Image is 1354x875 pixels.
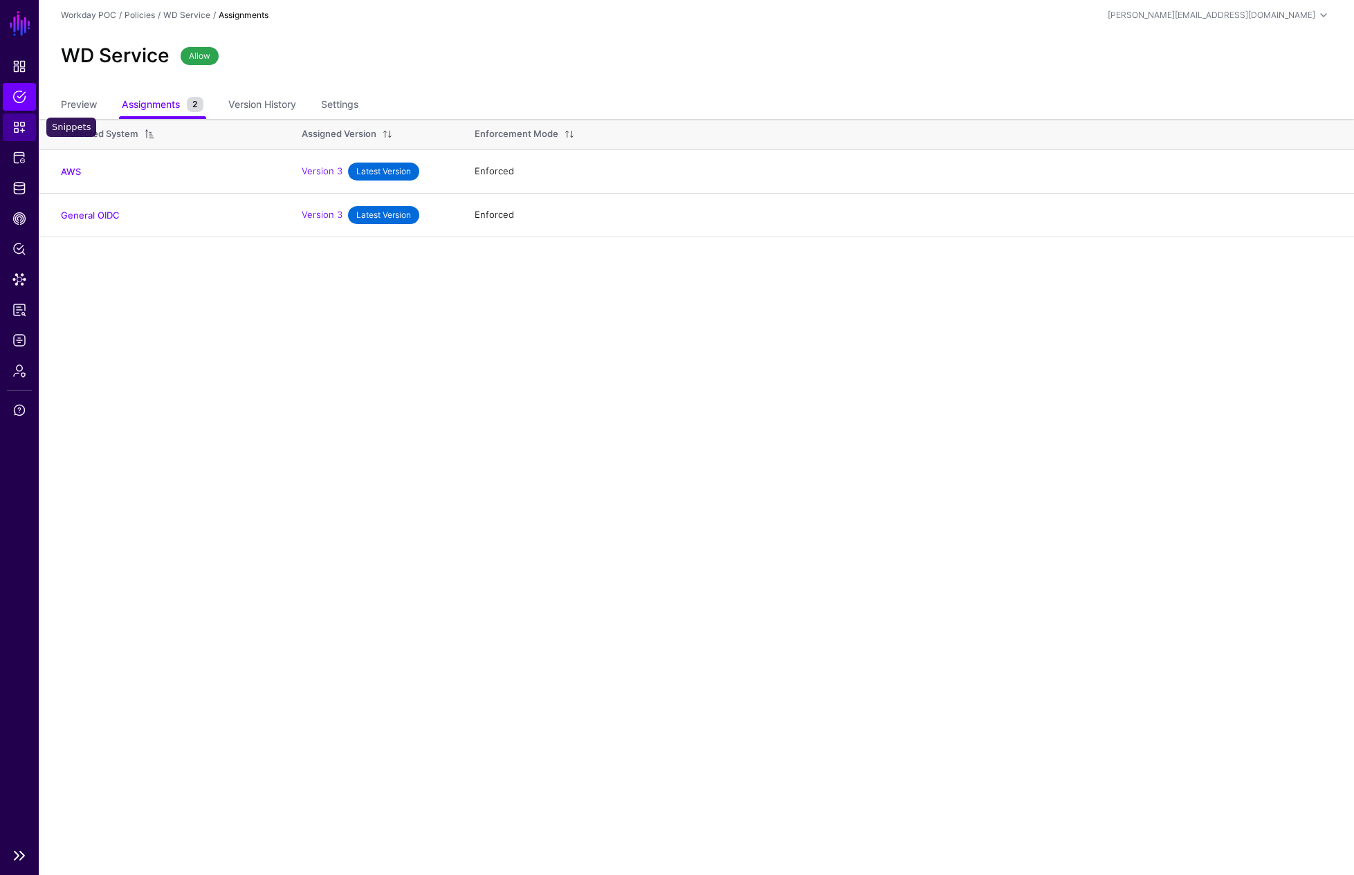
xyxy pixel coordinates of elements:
span: Admin [12,364,26,378]
a: Policies [3,83,36,111]
span: Latest Version [348,206,419,224]
span: Identity Data Fabric [12,181,26,195]
div: Enforced [475,165,1332,178]
a: General OIDC [61,210,120,221]
a: Policies [125,10,155,20]
a: Admin [3,357,36,385]
div: Assigned Version [302,127,376,141]
div: / [210,9,219,21]
a: WD Service [163,10,210,20]
div: Snippets [46,118,96,137]
a: Version 3 [302,208,342,219]
a: Settings [321,93,358,119]
span: Allow [181,47,219,65]
div: / [116,9,125,21]
small: 2 [187,97,203,112]
div: [PERSON_NAME][EMAIL_ADDRESS][DOMAIN_NAME] [1108,9,1315,21]
a: Policy Lens [3,235,36,263]
span: Logs [12,333,26,347]
a: Assignments2 [122,93,203,119]
a: Dashboard [3,53,36,80]
a: Data Lens [3,266,36,293]
a: CAEP Hub [3,205,36,232]
span: Reports [12,303,26,317]
span: Data Lens [12,273,26,286]
strong: Assignments [219,10,268,20]
a: Preview [61,93,97,119]
a: Reports [3,296,36,324]
span: Snippets [12,120,26,134]
span: CAEP Hub [12,212,26,225]
a: Version History [228,93,296,119]
div: Protected System [61,127,138,141]
span: Support [12,403,26,417]
span: Assignments [118,97,183,111]
span: Latest Version [348,163,419,181]
a: SGNL [8,8,32,39]
span: Dashboard [12,59,26,73]
a: Protected Systems [3,144,36,172]
span: Policy Lens [12,242,26,256]
span: Protected Systems [12,151,26,165]
a: Identity Data Fabric [3,174,36,202]
a: Logs [3,326,36,354]
div: Enforcement Mode [475,127,558,141]
span: Policies [12,90,26,104]
a: Version 3 [302,165,342,176]
div: / [155,9,163,21]
a: AWS [61,166,81,177]
a: Snippets [3,113,36,141]
a: Workday POC [61,10,116,20]
div: Enforced [475,208,1332,222]
h2: WD Service [61,44,170,68]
